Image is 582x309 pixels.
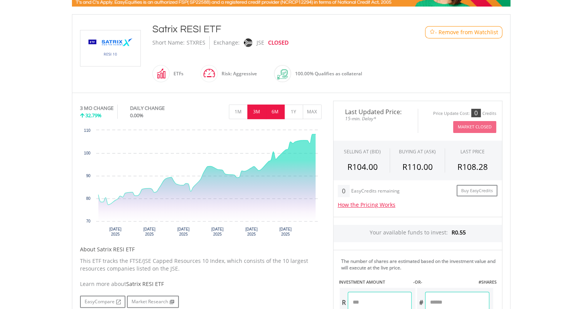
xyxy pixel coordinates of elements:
[435,28,498,36] span: - Remove from Watchlist
[334,225,502,242] div: Your available funds to invest:
[413,279,422,285] label: -OR-
[84,128,90,133] text: 110
[339,115,412,122] span: 15-min. Delay*
[344,148,381,155] div: SELLING AT (BID)
[303,105,322,119] button: MAX
[247,105,266,119] button: 3M
[211,227,223,236] text: [DATE] 2025
[471,109,481,117] div: 0
[80,105,113,112] div: 3 MO CHANGE
[351,188,400,195] div: EasyCredits remaining
[341,258,499,271] div: The number of shares are estimated based on the investment value and will execute at the live price.
[339,109,412,115] span: Last Updated Price:
[86,196,90,201] text: 80
[295,70,362,77] span: 100.00% Qualifies as collateral
[84,151,90,155] text: 100
[243,38,252,47] img: jse.png
[86,174,90,178] text: 90
[277,69,288,80] img: collateral-qualifying-green.svg
[130,112,143,119] span: 0.00%
[229,105,248,119] button: 1M
[86,219,90,223] text: 70
[338,185,350,197] div: 0
[268,36,288,49] div: CLOSED
[266,105,285,119] button: 6M
[143,227,155,236] text: [DATE] 2025
[109,227,122,236] text: [DATE] 2025
[457,161,488,172] span: R108.28
[338,201,395,208] a: How the Pricing Works
[347,161,378,172] span: R104.00
[213,36,240,49] div: Exchange:
[284,105,303,119] button: 1Y
[130,105,190,112] div: DAILY CHANGE
[245,227,257,236] text: [DATE] 2025
[457,185,497,197] a: Buy EasyCredits
[478,279,496,285] label: #SHARES
[399,148,436,155] span: BUYING AT (ASK)
[127,296,179,308] a: Market Research
[170,65,183,83] div: ETFs
[80,126,322,242] div: Chart. Highcharts interactive chart.
[482,111,496,116] div: Credits
[152,36,185,49] div: Short Name:
[452,229,466,236] span: R0.55
[257,36,264,49] div: JSE
[279,227,292,236] text: [DATE] 2025
[460,148,485,155] div: LAST PRICE
[80,296,125,308] a: EasyCompare
[339,279,385,285] label: INVESTMENT AMOUNT
[187,36,205,49] div: STXRES
[177,227,190,236] text: [DATE] 2025
[80,126,322,242] svg: Interactive chart
[425,26,502,38] button: Watchlist - Remove from Watchlist
[152,22,394,36] div: Satrix RESI ETF
[218,65,257,83] div: Risk: Aggressive
[402,161,432,172] span: R110.00
[433,111,470,116] div: Price Update Cost:
[453,121,496,133] button: Market Closed
[82,30,139,66] img: EQU.ZA.STXRES.png
[80,257,322,272] p: This ETF tracks the FTSE/JSE Capped Resources 10 Index, which consists of the 10 largest resource...
[429,29,435,35] img: Watchlist
[126,280,164,287] span: Satrix RESI ETF
[80,280,322,288] div: Learn more about
[80,246,322,253] h5: About Satrix RESI ETF
[85,112,102,119] span: 32.79%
